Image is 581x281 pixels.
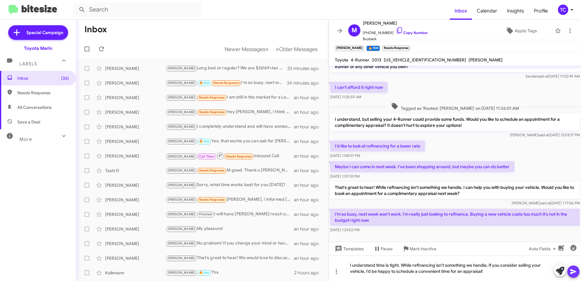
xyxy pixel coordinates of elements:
div: That's great to hear! We would love to discuss the possibility of buying your 4Runner. Are you av... [166,255,294,262]
span: 🔥 Hot [199,271,209,275]
div: an hour ago [294,168,324,174]
a: Special Campaign [8,25,68,40]
span: 2013 [372,57,381,63]
span: Labels [19,61,37,67]
span: « [265,45,269,53]
span: Tagged as 'Routed: [PERSON_NAME]' on [DATE] 11:26:01 AM [389,102,521,111]
a: Insights [502,2,529,20]
span: [PERSON_NAME] [168,241,195,245]
div: I'm so busy, next week won't work. I'm really just looking to refinance. Buying a new vehicle cos... [166,79,287,86]
span: Sender [DATE] 11:02:49 AM [526,74,580,78]
span: [PERSON_NAME] [168,139,195,143]
span: Needs Response [226,154,252,158]
small: [PERSON_NAME] [335,46,364,51]
span: [DATE] 1:08:07 PM [330,153,360,158]
span: Buyback [363,36,428,42]
span: 4-Runner [351,57,370,63]
p: I understand, but selling your 4-Runner could provide some funds. Would you like to schedule an a... [330,114,580,131]
button: Templates [329,243,369,254]
span: Pause [381,243,393,254]
span: Newer Messages [225,46,265,53]
span: Inbox [17,75,69,81]
span: Needs Response [17,90,69,96]
div: [PERSON_NAME] [105,182,166,188]
div: an hour ago [294,255,324,261]
div: Inbound Call [166,152,294,160]
div: an hour ago [294,197,324,203]
span: Toyota [335,57,348,63]
div: 33 minutes ago [287,65,324,71]
a: Inbox [450,2,472,20]
span: [PERSON_NAME] [DATE] 1:17:06 PM [512,201,580,205]
a: Profile [529,2,553,20]
span: [PERSON_NAME] [168,198,195,202]
button: Mark Inactive [397,243,441,254]
span: Special Campaign [26,29,63,36]
p: I'm so busy, next week won't work. I'm really just looking to refinance. Buying a new vehicle cos... [330,209,580,226]
div: [PERSON_NAME] [105,95,166,101]
div: an hour ago [294,211,324,217]
a: Copy Number [396,30,428,35]
span: Call Them [199,154,215,158]
span: [PERSON_NAME] [168,154,195,158]
div: 2 hours ago [294,270,324,276]
span: [PERSON_NAME] [168,125,195,129]
span: [US_VEHICLE_IDENTIFICATION_NUMBER] [384,57,466,63]
span: Calendar [472,2,502,20]
p: I'd like to look at refinancing for a lower rate [330,140,425,151]
div: 34 minutes ago [287,80,324,86]
div: [PERSON_NAME] [105,153,166,159]
div: Kolkmann [105,270,166,276]
div: Yes, that works you can ask for [PERSON_NAME] who will appraise your vehicle. Thank you! [166,138,294,145]
div: [PERSON_NAME] [105,255,166,261]
span: Needs Response [199,168,225,172]
span: Needs Response [199,95,225,99]
div: an hour ago [294,153,324,159]
div: Toyota Marin [24,45,52,51]
div: an hour ago [294,109,324,115]
div: an hour ago [294,138,324,144]
span: said at [540,201,551,205]
button: TC [553,5,574,15]
span: Needs Response [213,81,239,85]
span: » [276,45,279,53]
span: [PERSON_NAME] [168,212,195,216]
div: an hour ago [294,226,324,232]
div: [PERSON_NAME] [105,226,166,232]
span: [PERSON_NAME] [469,57,503,63]
div: Long bed or regular? We are $36169+tax on the standard bed and $35584 on the long bed. Are you av... [166,65,287,72]
div: Thx [166,269,294,276]
div: I will have [PERSON_NAME] reach out to you [166,211,294,218]
span: [PERSON_NAME] [168,227,195,231]
span: Needs Response [199,110,225,114]
span: [PHONE_NUMBER] [363,27,428,36]
span: Needs Response [199,198,225,202]
small: 🔥 Hot [366,46,380,51]
span: said at [538,133,549,137]
span: 🔥 Hot [199,81,209,85]
span: [PERSON_NAME] [168,168,195,172]
div: Tashi D [105,168,166,174]
span: Older Messages [279,46,318,53]
span: [PERSON_NAME] [168,66,195,70]
span: 🔥 Hot [199,139,209,143]
span: Auto Fields [529,243,558,254]
input: Search [74,2,201,17]
p: Maybe I can come in next week. I've been shopping around, but maybe you can do better [330,161,514,172]
div: [PERSON_NAME] [105,138,166,144]
nav: Page navigation example [221,43,321,55]
div: [PERSON_NAME] [105,197,166,203]
span: [PERSON_NAME] [168,183,195,187]
span: [DATE] 11:25:59 AM [330,95,361,99]
span: [PERSON_NAME] [168,95,195,99]
span: [DATE] 1:09:33 PM [330,174,359,179]
div: [PERSON_NAME] [105,80,166,86]
span: Apply Tags [515,25,537,36]
div: Hey [PERSON_NAME], I think Toyotas are out of our budget right now for what we are looking for [166,109,294,116]
button: Next [272,43,321,55]
div: an hour ago [294,95,324,101]
button: Pause [369,243,397,254]
span: More [19,137,32,142]
div: [PERSON_NAME] [105,211,166,217]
